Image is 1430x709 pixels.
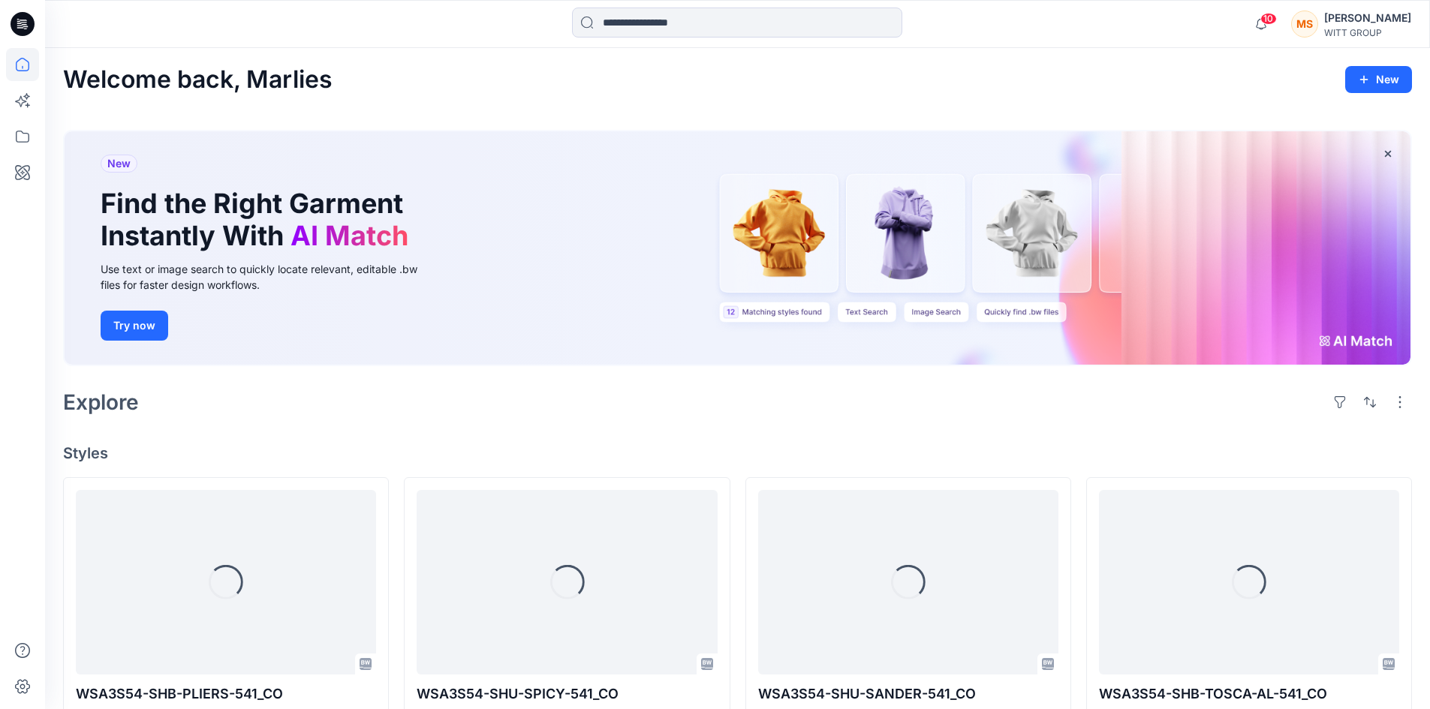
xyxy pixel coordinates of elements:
h4: Styles [63,444,1412,462]
span: 10 [1260,13,1277,25]
div: WITT GROUP [1324,27,1411,38]
h2: Explore [63,390,139,414]
h2: Welcome back, Marlies [63,66,333,94]
button: Try now [101,311,168,341]
button: New [1345,66,1412,93]
div: [PERSON_NAME] [1324,9,1411,27]
div: Use text or image search to quickly locate relevant, editable .bw files for faster design workflows. [101,261,438,293]
p: WSA3S54-SHU-SPICY-541_CO [417,683,717,704]
span: AI Match [291,219,408,252]
p: WSA3S54-SHB-TOSCA-AL-541_CO [1099,683,1399,704]
span: New [107,155,131,173]
p: WSA3S54-SHB-PLIERS-541_CO [76,683,376,704]
div: MS [1291,11,1318,38]
h1: Find the Right Garment Instantly With [101,188,416,252]
p: WSA3S54-SHU-SANDER-541_CO [758,683,1058,704]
